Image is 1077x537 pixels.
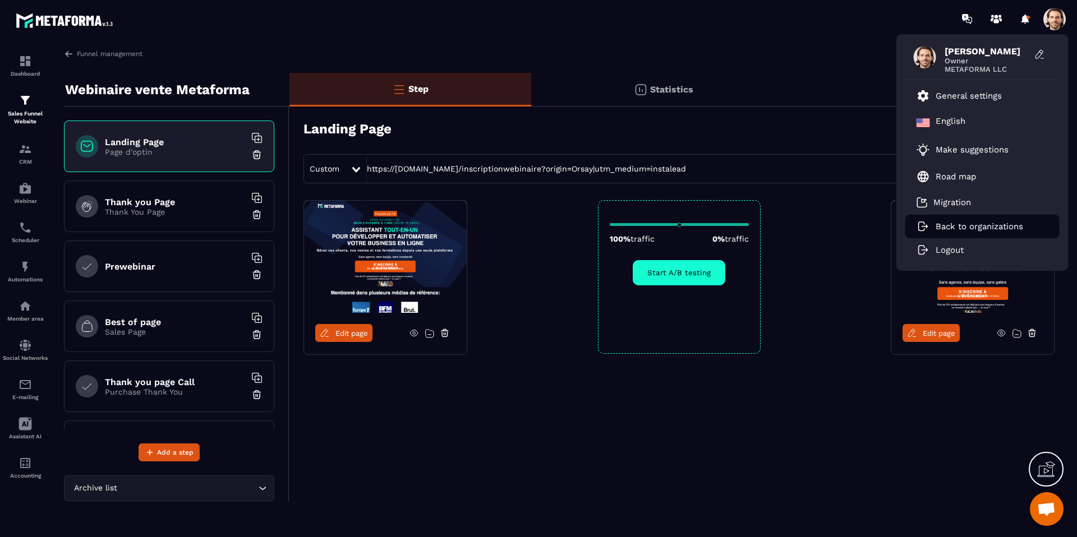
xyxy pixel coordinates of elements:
div: Ouvrir le chat [1030,492,1064,526]
p: Social Networks [3,355,48,361]
span: traffic [725,234,749,243]
a: formationformationSales Funnel Website [3,85,48,134]
p: General settings [936,91,1002,101]
p: Make suggestions [936,145,1009,155]
span: Edit page [335,329,368,337]
a: automationsautomationsWebinar [3,173,48,212]
div: Search for option [64,475,274,501]
p: Statistics [650,84,693,95]
h6: Thank you Page [105,197,245,207]
span: Edit page [923,329,955,337]
p: Logout [936,245,964,255]
span: Owner [945,57,1029,65]
a: emailemailE-mailing [3,369,48,409]
span: traffic [630,234,655,243]
img: stats.20deebd0.svg [634,83,647,96]
p: Back to organizations [936,221,1023,232]
p: CRM [3,159,48,165]
img: logo [16,10,117,31]
p: Purchase Thank You [105,387,245,396]
p: E-mailing [3,394,48,400]
h6: Landing Page [105,137,245,147]
p: Webinar [3,198,48,204]
a: Assistant AI [3,409,48,448]
span: Custom [310,164,339,173]
p: Road map [936,172,976,182]
p: Scheduler [3,237,48,243]
img: accountant [19,456,32,470]
p: Sales Page [105,327,245,336]
img: social-network [19,339,32,352]
a: Migration [917,197,971,208]
button: Start A/B testing [633,260,725,285]
img: email [19,378,32,391]
a: social-networksocial-networkSocial Networks [3,330,48,369]
img: formation [19,94,32,107]
img: image [304,201,467,313]
img: image [891,201,1054,313]
h6: Best of page [105,317,245,327]
img: trash [251,329,263,340]
span: Add a step [157,447,194,458]
button: Add a step [139,443,200,461]
p: Accounting [3,473,48,479]
img: formation [19,54,32,68]
p: Migration [933,197,971,207]
img: formation [19,142,32,156]
input: Search for option [119,482,256,494]
img: trash [251,389,263,400]
span: Archive list [71,482,119,494]
a: Road map [917,170,976,183]
h6: Prewebinar [105,261,245,272]
a: Back to organizations [917,221,1023,232]
p: Dashboard [3,71,48,77]
a: General settings [917,89,1002,103]
p: Member area [3,316,48,322]
a: formationformationDashboard [3,46,48,85]
img: bars-o.4a397970.svg [392,82,406,96]
p: Sales Funnel Website [3,110,48,126]
p: Page d'optin [105,147,245,156]
a: https://[DOMAIN_NAME]/inscriptionwebinaire?origin=Orsay|utm_medium=instalead [367,164,686,173]
span: [PERSON_NAME] [945,46,1029,57]
a: Edit page [903,324,960,342]
p: Thank You Page [105,207,245,216]
a: Funnel management [64,49,142,59]
p: Step [408,84,429,94]
img: automations [19,299,32,313]
a: automationsautomationsAutomations [3,252,48,291]
p: 0% [712,234,749,243]
a: automationsautomationsMember area [3,291,48,330]
img: automations [19,260,32,274]
p: Assistant AI [3,433,48,439]
h3: Landing Page [303,121,392,137]
img: scheduler [19,221,32,234]
img: arrow [64,49,74,59]
p: English [936,116,965,129]
a: accountantaccountantAccounting [3,448,48,487]
p: Webinaire vente Metaforma [65,78,250,101]
h6: Thank you page Call [105,377,245,387]
p: 100% [610,234,655,243]
p: Automations [3,276,48,283]
a: formationformationCRM [3,134,48,173]
span: METAFORMA LLC [945,65,1029,73]
img: trash [251,209,263,220]
a: schedulerschedulerScheduler [3,212,48,252]
a: Edit page [315,324,372,342]
img: trash [251,269,263,280]
img: trash [251,149,263,160]
a: Make suggestions [917,143,1034,156]
img: automations [19,182,32,195]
